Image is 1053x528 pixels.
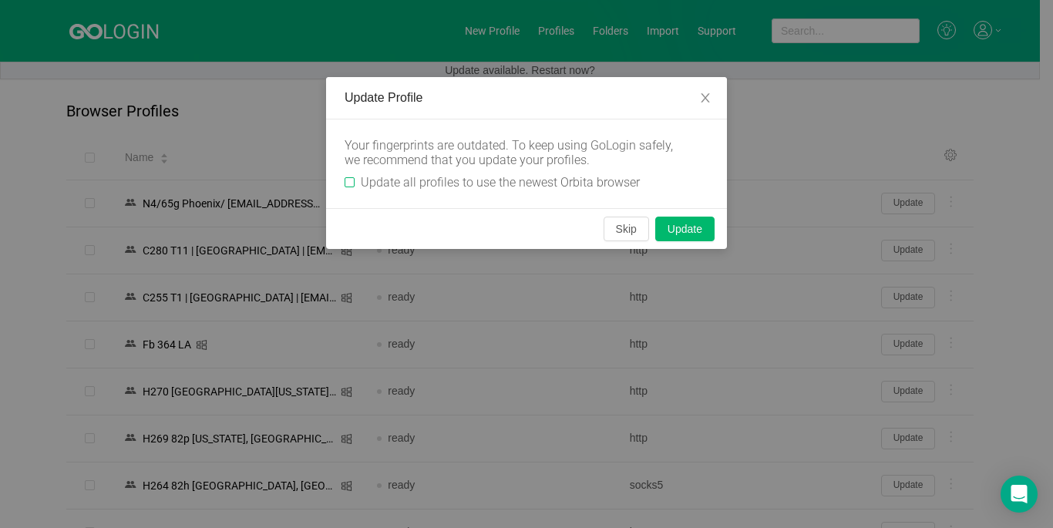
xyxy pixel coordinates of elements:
[604,217,649,241] button: Skip
[699,92,712,104] i: icon: close
[345,89,708,106] div: Update Profile
[1001,476,1038,513] div: Open Intercom Messenger
[345,138,684,167] div: Your fingerprints are outdated. To keep using GoLogin safely, we recommend that you update your p...
[684,77,727,120] button: Close
[355,175,646,190] span: Update all profiles to use the newest Orbita browser
[655,217,715,241] button: Update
